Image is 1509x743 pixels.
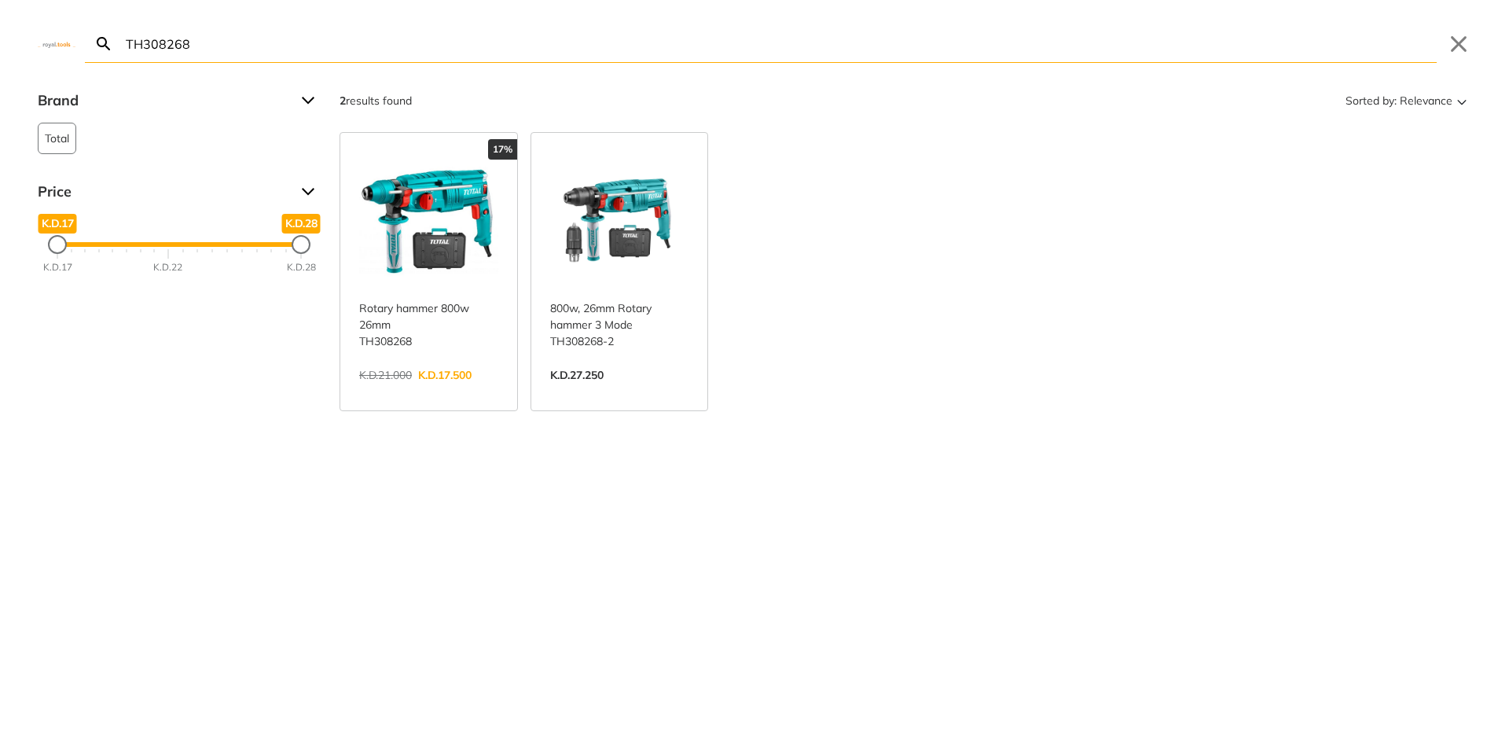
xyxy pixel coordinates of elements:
span: Brand [38,88,289,113]
span: Relevance [1400,88,1452,113]
div: Minimum Price [48,235,67,254]
button: Sorted by:Relevance Sort [1342,88,1471,113]
svg: Sort [1452,91,1471,110]
div: Maximum Price [292,235,310,254]
div: K.D.22 [153,260,182,274]
button: Close [1446,31,1471,57]
span: Total [45,123,69,153]
input: Search… [123,25,1437,62]
svg: Search [94,35,113,53]
img: Close [38,40,75,47]
button: Total [38,123,76,154]
span: Price [38,179,289,204]
div: K.D.28 [287,260,316,274]
div: results found [340,88,412,113]
div: 17% [488,139,517,160]
strong: 2 [340,94,346,108]
div: K.D.17 [43,260,72,274]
